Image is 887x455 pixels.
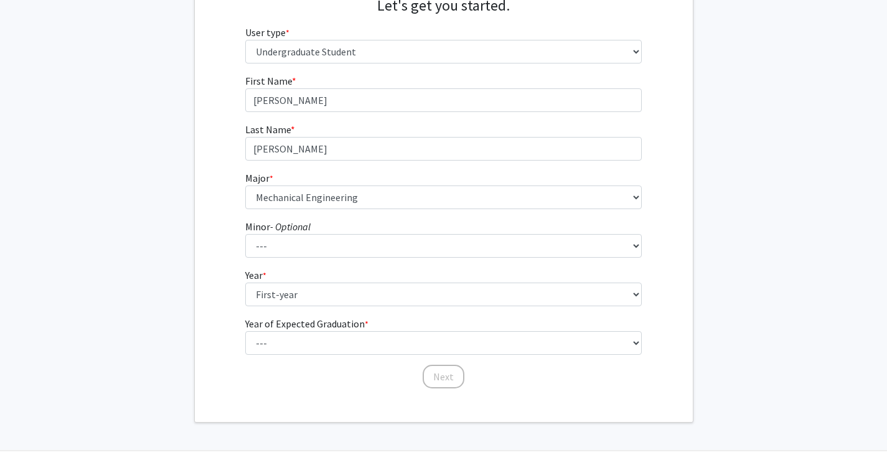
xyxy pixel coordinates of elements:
label: Major [245,171,273,185]
i: - Optional [270,220,311,233]
label: Year [245,268,266,283]
span: Last Name [245,123,291,136]
span: First Name [245,75,292,87]
button: Next [423,365,464,388]
label: Minor [245,219,311,234]
label: Year of Expected Graduation [245,316,368,331]
iframe: Chat [9,399,53,446]
label: User type [245,25,289,40]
